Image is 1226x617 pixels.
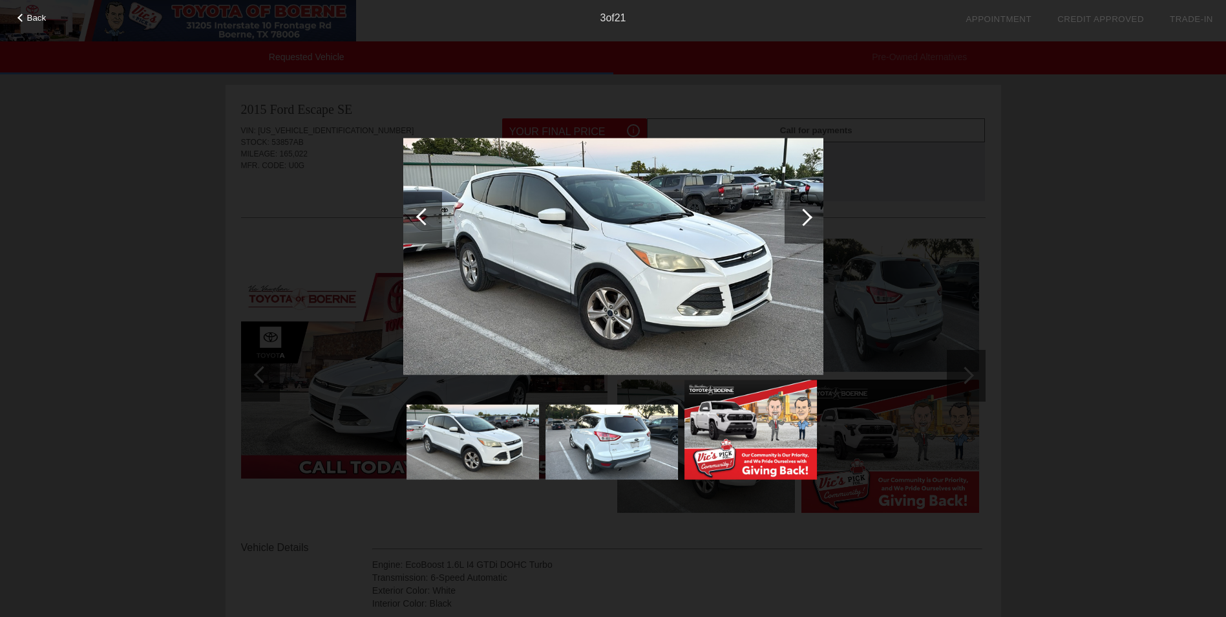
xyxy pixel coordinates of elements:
[684,380,817,480] img: image.aspx
[1057,14,1144,24] a: Credit Approved
[27,13,47,23] span: Back
[615,12,626,23] span: 21
[403,138,823,375] img: image.aspx
[966,14,1031,24] a: Appointment
[600,12,606,23] span: 3
[1170,14,1213,24] a: Trade-In
[407,405,539,479] img: image.aspx
[545,405,678,479] img: image.aspx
